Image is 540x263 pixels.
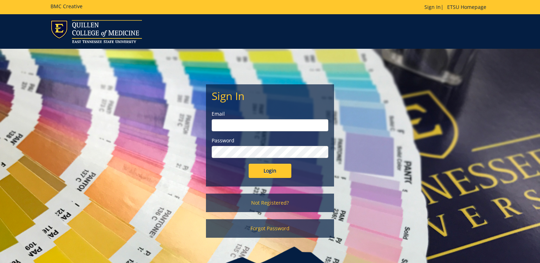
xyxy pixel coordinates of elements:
a: Forgot Password [206,219,334,238]
img: ETSU logo [51,20,142,43]
h5: BMC Creative [51,4,83,9]
label: Email [212,110,328,117]
a: Sign In [424,4,441,10]
p: | [424,4,490,11]
input: Login [249,164,291,178]
label: Password [212,137,328,144]
a: Not Registered? [206,194,334,212]
a: ETSU Homepage [444,4,490,10]
h2: Sign In [212,90,328,102]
